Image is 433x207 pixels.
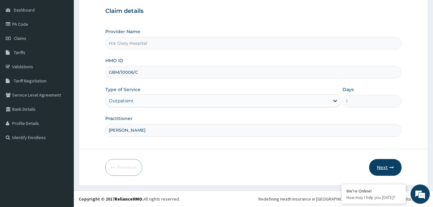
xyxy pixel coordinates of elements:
[109,98,134,104] div: Outpatient
[14,35,26,41] span: Claims
[105,8,402,15] h3: Claim details
[105,66,402,79] input: Enter HMO ID
[369,159,402,176] button: Next
[105,28,140,35] label: Provider Name
[105,159,142,176] button: Previous
[346,195,401,200] p: How may I help you today?
[115,196,142,202] a: RelianceHMO
[258,196,428,202] div: Redefining Heath Insurance in [GEOGRAPHIC_DATA] using Telemedicine and Data Science!
[74,191,433,207] footer: All rights reserved.
[105,3,121,19] div: Minimize live chat window
[79,196,143,202] strong: Copyright © 2017 .
[14,50,25,55] span: Tariffs
[105,57,123,64] label: HMO ID
[105,124,402,136] input: Enter Name
[346,188,401,194] div: We're Online!
[12,32,26,48] img: d_794563401_company_1708531726252_794563401
[37,62,89,127] span: We're online!
[3,138,122,161] textarea: Type your message and hit 'Enter'
[105,115,133,122] label: Practitioner
[14,78,47,84] span: Tariff Negotiation
[342,86,354,93] label: Days
[33,36,108,44] div: Chat with us now
[14,7,35,13] span: Dashboard
[105,86,141,93] label: Type of Service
